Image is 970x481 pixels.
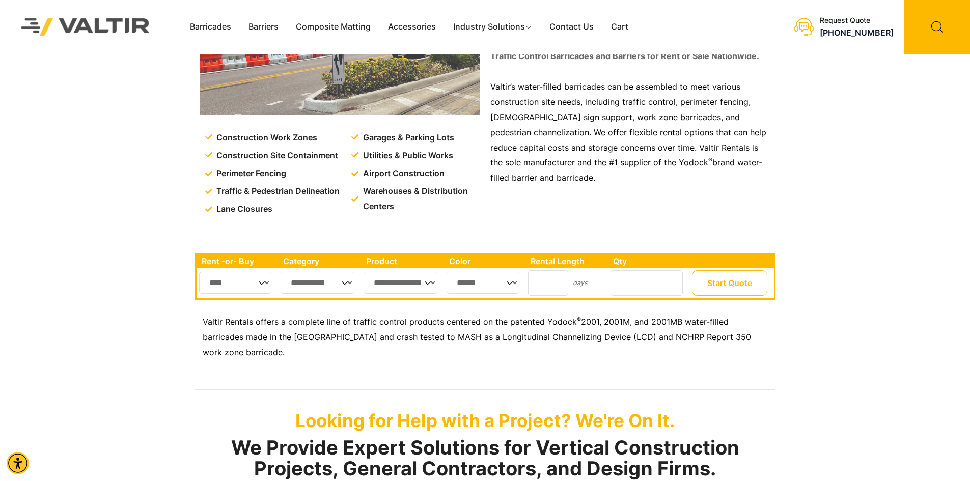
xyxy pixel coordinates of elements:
th: Color [444,254,526,268]
select: Single select [199,272,272,294]
th: Rent -or- Buy [197,254,278,268]
a: Barriers [240,19,287,35]
span: Airport Construction [361,166,445,181]
th: Rental Length [525,254,608,268]
img: Valtir Rentals [8,5,163,49]
th: Qty [608,254,689,268]
span: Valtir Rentals offers a complete line of traffic control products centered on the patented Yodock [203,317,577,327]
div: Accessibility Menu [7,452,29,474]
span: Utilities & Public Works [361,148,453,163]
span: Construction Site Containment [214,148,338,163]
span: Warehouses & Distribution Centers [361,184,482,214]
span: Lane Closures [214,202,272,217]
a: Cart [602,19,637,35]
span: Perimeter Fencing [214,166,286,181]
span: 2001, 2001M, and 2001MB water-filled barricades made in the [GEOGRAPHIC_DATA] and crash tested to... [203,317,751,357]
span: Garages & Parking Lots [361,130,454,146]
button: Start Quote [692,270,767,296]
a: Contact Us [541,19,602,35]
a: Accessories [379,19,445,35]
p: Valtir’s water-filled barricades can be assembled to meet various construction site needs, includ... [490,79,770,186]
sup: ® [577,316,581,323]
select: Single select [281,272,355,294]
sup: ® [708,156,712,164]
th: Category [278,254,362,268]
a: Industry Solutions [445,19,541,35]
a: Composite Matting [287,19,379,35]
span: Construction Work Zones [214,130,317,146]
p: Looking for Help with a Project? We're On It. [195,410,775,431]
a: Barricades [181,19,240,35]
small: days [573,279,588,287]
input: Number [611,270,683,296]
a: call (888) 496-3625 [820,27,894,38]
th: Product [361,254,444,268]
div: Request Quote [820,16,894,25]
span: Traffic & Pedestrian Delineation [214,184,340,199]
select: Single select [364,272,437,294]
input: Number [528,270,568,296]
select: Single select [447,272,519,294]
h2: We Provide Expert Solutions for Vertical Construction Projects, General Contractors, and Design F... [195,437,775,480]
